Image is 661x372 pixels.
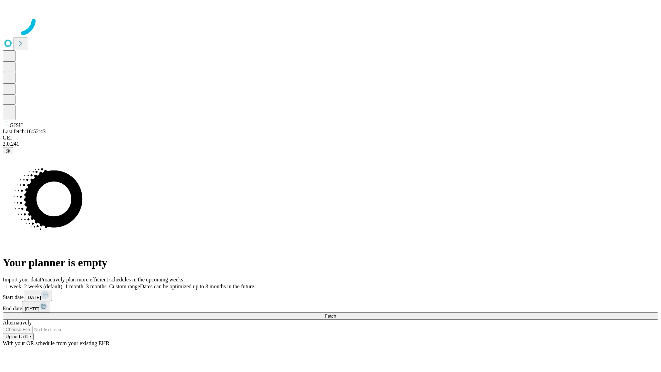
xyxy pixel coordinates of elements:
[3,141,658,147] div: 2.0.241
[10,122,23,128] span: GJSH
[24,290,52,301] button: [DATE]
[3,128,46,134] span: Last fetch: 16:52:43
[24,283,62,289] span: 2 weeks (default)
[40,277,185,282] span: Proactively plan more efficient schedules in the upcoming weeks.
[140,283,255,289] span: Dates can be optimized up to 3 months in the future.
[3,312,658,320] button: Fetch
[86,283,106,289] span: 3 months
[65,283,83,289] span: 1 month
[27,295,41,300] span: [DATE]
[6,148,10,153] span: @
[6,283,21,289] span: 1 week
[3,301,658,312] div: End date
[3,277,40,282] span: Import your data
[3,333,34,340] button: Upload a file
[3,256,658,269] h1: Your planner is empty
[3,320,32,325] span: Alternatively
[325,313,336,319] span: Fetch
[3,340,109,346] span: With your OR schedule from your existing EHR
[109,283,140,289] span: Custom range
[3,290,658,301] div: Start date
[3,147,13,154] button: @
[25,306,39,311] span: [DATE]
[3,135,658,141] div: GEI
[22,301,50,312] button: [DATE]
